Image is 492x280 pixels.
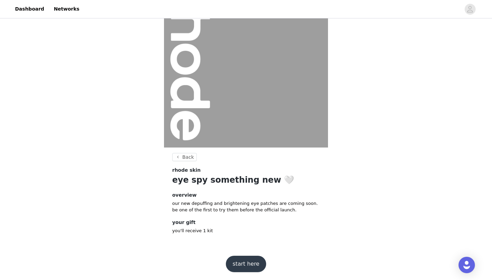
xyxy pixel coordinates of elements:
a: Networks [50,1,83,17]
h1: eye spy something new 🤍 [172,174,320,186]
h4: your gift [172,219,320,226]
span: rhode skin [172,167,201,174]
button: Back [172,153,197,161]
a: Dashboard [11,1,48,17]
button: start here [226,256,266,272]
div: Open Intercom Messenger [459,257,475,273]
div: avatar [467,4,473,15]
h4: overview [172,192,320,199]
p: our new depuffing and brightening eye patches are coming soon. be one of the first to try them be... [172,200,320,213]
p: you'll receive 1 kit [172,227,320,234]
